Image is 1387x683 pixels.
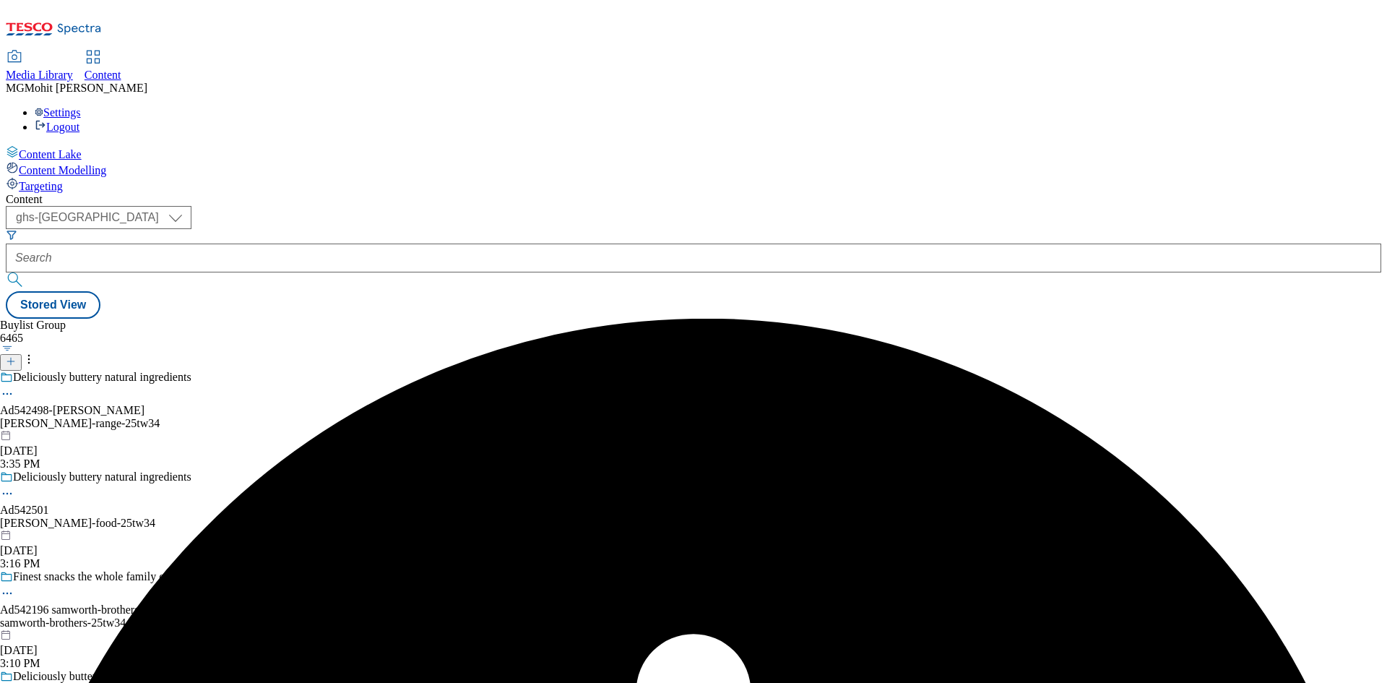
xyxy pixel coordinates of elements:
a: Content Lake [6,145,1381,161]
a: Settings [35,106,81,119]
a: Media Library [6,51,73,82]
svg: Search Filters [6,229,17,241]
div: Finest snacks the whole family can enjoy [13,570,204,583]
span: Content Lake [19,148,82,160]
div: Deliciously buttery natural ingredients [13,670,191,683]
input: Search [6,244,1381,272]
a: Content [85,51,121,82]
div: Deliciously buttery natural ingredients [13,371,191,384]
span: MG [6,82,25,94]
span: Targeting [19,180,63,192]
span: Media Library [6,69,73,81]
span: Content [85,69,121,81]
div: Content [6,193,1381,206]
button: Stored View [6,291,100,319]
span: Mohit [PERSON_NAME] [25,82,147,94]
a: Logout [35,121,79,133]
a: Targeting [6,177,1381,193]
a: Content Modelling [6,161,1381,177]
span: Content Modelling [19,164,106,176]
div: Deliciously buttery natural ingredients [13,471,191,484]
